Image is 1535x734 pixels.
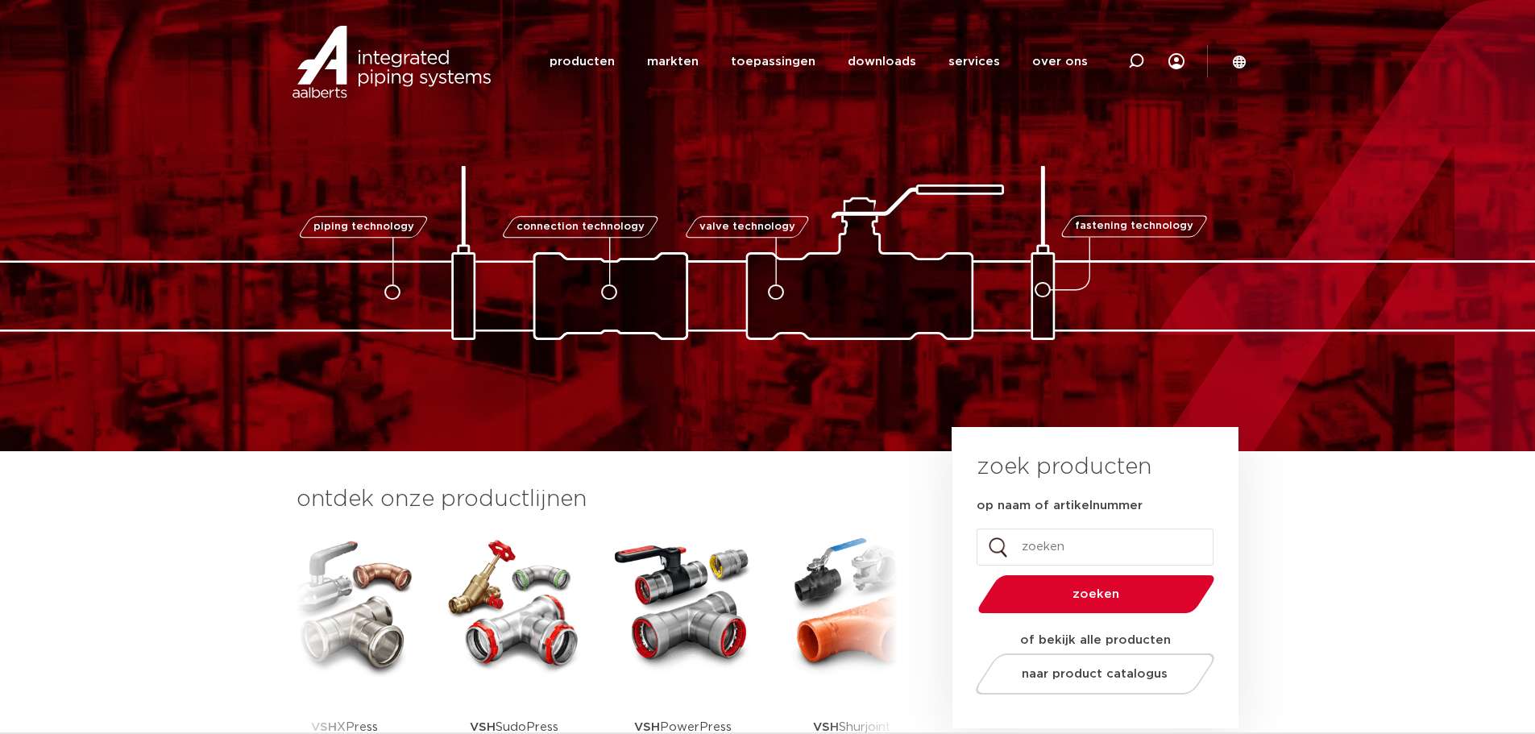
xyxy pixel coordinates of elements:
button: zoeken [971,574,1221,615]
strong: VSH [813,721,839,733]
a: markten [647,31,699,93]
span: naar product catalogus [1022,668,1168,680]
a: toepassingen [731,31,815,93]
span: fastening technology [1075,222,1193,232]
strong: VSH [470,721,496,733]
input: zoeken [977,529,1213,566]
span: connection technology [516,222,644,232]
label: op naam of artikelnummer [977,498,1143,514]
strong: VSH [311,721,337,733]
strong: VSH [634,721,660,733]
a: naar product catalogus [971,653,1218,695]
div: my IPS [1168,44,1184,79]
a: over ons [1032,31,1088,93]
a: services [948,31,1000,93]
span: valve technology [699,222,795,232]
span: piping technology [313,222,414,232]
span: zoeken [1019,588,1173,600]
h3: zoek producten [977,451,1151,483]
a: downloads [848,31,916,93]
strong: of bekijk alle producten [1020,634,1171,646]
h3: ontdek onze productlijnen [297,483,898,516]
a: producten [550,31,615,93]
nav: Menu [550,31,1088,93]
